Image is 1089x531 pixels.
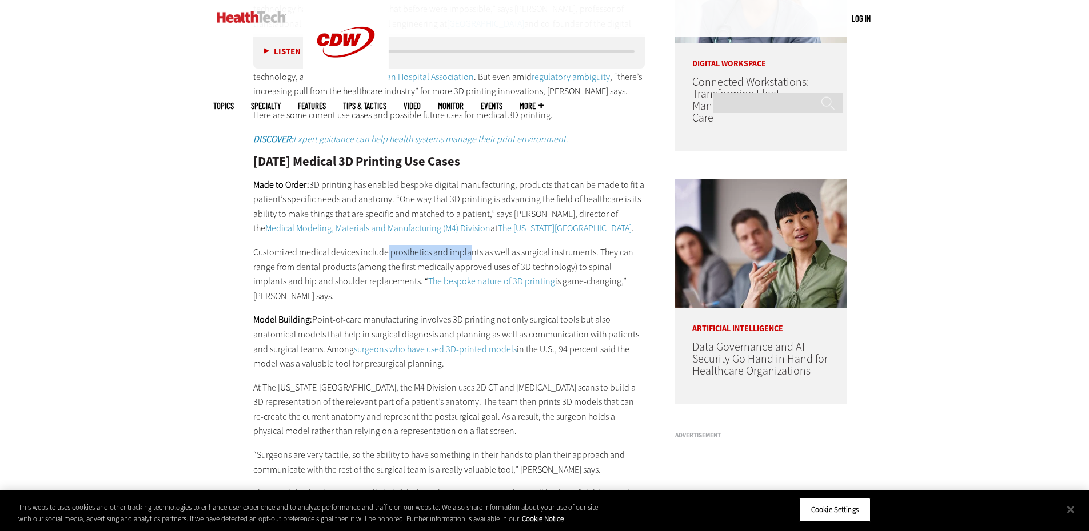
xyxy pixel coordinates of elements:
a: Video [404,102,421,110]
button: Cookie Settings [799,498,871,522]
a: surgeons who have used 3D-printed models [354,343,517,355]
img: Home [217,11,286,23]
em: Expert guidance can help health systems manage their print environment. [293,133,568,145]
a: Connected Workstations: Transforming Fleet Management and Patient Care [692,74,810,126]
p: 3D printing has enabled bespoke digital manufacturing, products that can be made to fit a patient... [253,178,645,236]
a: DISCOVER:Expert guidance can help health systems manage their print environment. [253,133,568,145]
span: More [520,102,544,110]
p: At The [US_STATE][GEOGRAPHIC_DATA], the M4 Division uses 2D CT and [MEDICAL_DATA] scans to build ... [253,380,645,439]
a: Tips & Tactics [343,102,386,110]
p: Artificial Intelligence [675,308,847,333]
span: Topics [213,102,234,110]
a: The [US_STATE][GEOGRAPHIC_DATA] [498,222,632,234]
a: Medical Modeling, Materials and Manufacturing (M4) Division [265,222,490,234]
p: Point-of-care manufacturing involves 3D printing not only surgical tools but also anatomical mode... [253,312,645,371]
a: The bespoke nature of 3D printing [428,275,555,287]
a: More information about your privacy [522,514,564,524]
h2: [DATE] Medical 3D Printing Use Cases [253,155,645,168]
span: Specialty [251,102,281,110]
div: User menu [852,13,871,25]
p: “Surgeons are very tactile, so the ability to have something in their hands to plan their approac... [253,448,645,477]
p: This capability has been especially helpful when planning surgery on the small bodies of children... [253,486,645,530]
em: DISCOVER: [253,133,293,145]
a: MonITor [438,102,464,110]
p: Customized medical devices include prosthetics and implants as well as surgical instruments. They... [253,245,645,303]
img: woman discusses data governance [675,179,847,308]
a: Log in [852,13,871,23]
strong: Made to Order: [253,179,309,191]
div: This website uses cookies and other tracking technologies to enhance user experience and to analy... [18,502,599,524]
a: Events [481,102,502,110]
a: Data Governance and AI Security Go Hand in Hand for Healthcare Organizations [692,339,828,379]
strong: Model Building: [253,313,312,325]
h3: Advertisement [675,432,847,439]
button: Close [1058,497,1083,522]
a: CDW [303,75,389,87]
a: Features [298,102,326,110]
